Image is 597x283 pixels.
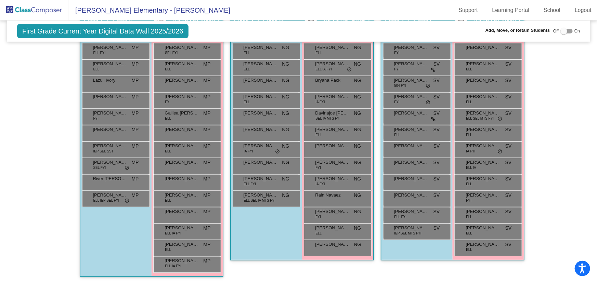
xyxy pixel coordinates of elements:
span: [PERSON_NAME] [466,126,500,133]
span: [PERSON_NAME] [165,126,199,133]
span: do_not_disturb_alt [125,165,130,171]
span: IA FYI [244,149,253,154]
span: [PERSON_NAME] [394,44,428,51]
span: [PERSON_NAME] [165,143,199,149]
span: MP [132,126,139,133]
span: NG [354,60,361,68]
span: [PERSON_NAME] [165,208,199,215]
span: ELL [394,132,401,137]
span: NG [354,225,361,232]
span: MP [204,77,211,84]
span: SV [505,208,512,215]
span: SV [433,77,440,84]
span: [PERSON_NAME] [165,175,199,182]
span: MP [204,110,211,117]
span: FYI [316,214,321,219]
span: [PERSON_NAME] [315,241,350,248]
span: [PERSON_NAME] [244,192,278,199]
span: [PERSON_NAME] [165,192,199,199]
span: [PERSON_NAME] [244,60,278,67]
span: [PERSON_NAME] [244,143,278,149]
span: [PERSON_NAME] [93,192,127,199]
span: SV [433,60,440,68]
span: SV [433,225,440,232]
span: Bryana Pack [315,77,350,84]
span: FYI [93,116,99,121]
span: SEL FYI [165,50,178,55]
span: Galilea [PERSON_NAME] [165,110,199,117]
span: [PERSON_NAME] [93,126,127,133]
span: [PERSON_NAME] [466,159,500,166]
span: NG [282,126,289,133]
span: MP [204,257,211,265]
span: ELL [93,67,100,72]
span: ELL SEL MTS FYI [466,116,494,121]
span: FYI [466,198,472,203]
span: [PERSON_NAME] [93,93,127,100]
span: ELL [466,67,472,72]
span: [PERSON_NAME] [394,60,428,67]
span: [PERSON_NAME] Elementary - [PERSON_NAME] [68,5,230,16]
span: [PERSON_NAME] [315,159,350,166]
span: [PERSON_NAME] [394,175,428,182]
span: SV [505,44,512,51]
span: SV [505,110,512,117]
span: On [574,28,580,34]
span: FYI [394,50,400,55]
span: SV [433,175,440,183]
span: SV [505,225,512,232]
span: ELL [165,116,171,121]
span: [PERSON_NAME] [93,159,127,166]
span: MP [132,44,139,51]
span: SV [433,208,440,215]
span: ELL FYI [244,181,256,187]
span: ELL [165,149,171,154]
span: [PERSON_NAME] [315,225,350,231]
span: SV [505,159,512,166]
span: [PERSON_NAME] [315,126,350,133]
span: [PERSON_NAME] [394,110,428,117]
span: MP [132,93,139,100]
span: SV [505,143,512,150]
span: [PERSON_NAME] [165,241,199,248]
span: [PERSON_NAME] [466,225,500,231]
span: First Grade Current Year Digital Data Wall 2025/2026 [17,24,189,38]
span: ELL FYI [93,50,106,55]
span: MP [204,225,211,232]
span: [PERSON_NAME] [165,60,199,67]
span: ELL [316,132,322,137]
span: SV [505,60,512,68]
span: MP [204,159,211,166]
span: [PERSON_NAME] [165,44,199,51]
span: [PERSON_NAME] [315,60,350,67]
span: NG [282,192,289,199]
span: [PERSON_NAME] [244,175,278,182]
span: [PERSON_NAME] [244,110,278,117]
span: NG [282,60,289,68]
span: ELL [244,99,250,105]
span: FYI [394,67,400,72]
span: IEP SEL MTS FYI [394,231,421,236]
a: Logout [569,5,597,16]
span: ELL IEP SEL FYI [93,198,119,203]
span: [PERSON_NAME] [394,93,428,100]
span: MP [132,77,139,84]
span: MP [204,175,211,183]
span: do_not_disturb_alt [498,116,503,122]
span: IA FYI [466,149,476,154]
span: MP [204,143,211,150]
span: [PERSON_NAME] [93,143,127,149]
span: ELL [466,231,472,236]
span: River [PERSON_NAME] [93,175,127,182]
span: MP [204,60,211,68]
span: SV [505,175,512,183]
span: IEP SEL SST [93,149,114,154]
span: [PERSON_NAME] [165,77,199,84]
span: do_not_disturb_alt [426,100,431,105]
span: NG [354,44,361,51]
span: [PERSON_NAME] [315,93,350,100]
span: do_not_disturb_alt [426,83,431,89]
span: [PERSON_NAME] [244,159,278,166]
span: Rain Navaez [315,192,350,199]
span: NG [354,159,361,166]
